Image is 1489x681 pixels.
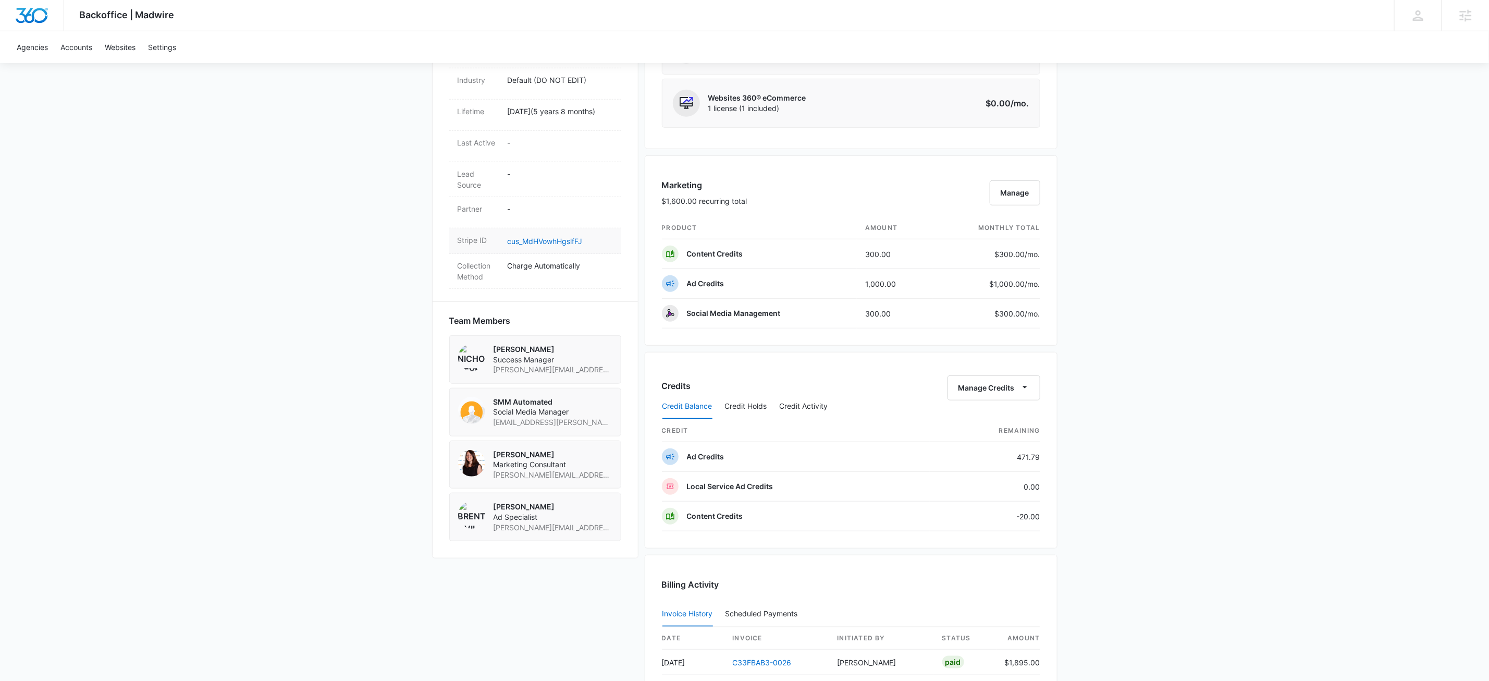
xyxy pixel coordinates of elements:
[508,203,613,214] p: -
[508,106,613,117] p: [DATE] ( 5 years 8 months )
[10,31,54,63] a: Agencies
[708,103,806,114] span: 1 license (1 included)
[494,502,612,512] p: [PERSON_NAME]
[458,106,499,117] dt: Lifetime
[142,31,182,63] a: Settings
[990,278,1040,289] p: $1,000.00
[449,228,621,254] div: Stripe IDcus_MdHVowhHgslfFJ
[662,394,712,419] button: Credit Balance
[494,470,612,480] span: [PERSON_NAME][EMAIL_ADDRESS][PERSON_NAME][DOMAIN_NAME]
[930,420,1040,442] th: Remaining
[508,168,613,179] p: -
[1011,98,1029,108] span: /mo.
[662,380,691,392] h3: Credits
[930,502,1040,531] td: -20.00
[449,131,621,162] div: Last Active-
[687,278,724,289] p: Ad Credits
[930,472,1040,502] td: 0.00
[662,196,747,206] p: $1,600.00 recurring total
[991,308,1040,319] p: $300.00
[449,314,511,327] span: Team Members
[494,364,612,375] span: [PERSON_NAME][EMAIL_ADDRESS][PERSON_NAME][DOMAIN_NAME]
[662,420,930,442] th: credit
[996,627,1040,650] th: amount
[857,239,932,269] td: 300.00
[1025,250,1040,259] span: /mo.
[458,75,499,86] dt: Industry
[662,179,747,191] h3: Marketing
[934,627,996,650] th: status
[687,249,743,259] p: Content Credits
[508,75,613,86] p: Default (DO NOT EDIT)
[99,31,142,63] a: Websites
[494,397,612,407] p: SMM Automated
[458,235,499,246] dt: Stripe ID
[458,137,499,148] dt: Last Active
[449,197,621,228] div: Partner-
[687,452,724,462] p: Ad Credits
[449,162,621,197] div: Lead Source-
[991,249,1040,260] p: $300.00
[932,217,1040,239] th: monthly total
[662,602,713,627] button: Invoice History
[990,180,1040,205] button: Manage
[494,449,612,460] p: [PERSON_NAME]
[708,93,806,103] p: Websites 360® eCommerce
[829,650,934,675] td: [PERSON_NAME]
[980,97,1029,110] p: $0.00
[458,203,499,214] dt: Partner
[1025,279,1040,288] span: /mo.
[458,449,485,477] img: Elizabeth Berndt
[54,31,99,63] a: Accounts
[508,137,613,148] p: -
[662,578,1040,591] h3: Billing Activity
[494,512,612,522] span: Ad Specialist
[458,344,485,371] img: Nicholas Geymann
[494,344,612,355] p: [PERSON_NAME]
[449,68,621,100] div: IndustryDefault (DO NOT EDIT)
[725,394,767,419] button: Credit Holds
[947,375,1040,400] button: Manage Credits
[662,217,857,239] th: product
[494,355,612,365] span: Success Manager
[662,627,724,650] th: date
[458,260,499,282] dt: Collection Method
[494,522,612,533] span: [PERSON_NAME][EMAIL_ADDRESS][PERSON_NAME][DOMAIN_NAME]
[449,254,621,289] div: Collection MethodCharge Automatically
[508,237,583,246] a: cus_MdHVowhHgslfFJ
[508,260,613,271] p: Charge Automatically
[687,511,743,521] p: Content Credits
[687,308,781,319] p: Social Media Management
[449,100,621,131] div: Lifetime[DATE](5 years 8 months)
[930,442,1040,472] td: 471.79
[780,394,828,419] button: Credit Activity
[687,481,773,492] p: Local Service Ad Credits
[80,9,175,20] span: Backoffice | Madwire
[942,656,964,668] div: Paid
[857,269,932,299] td: 1,000.00
[829,627,934,650] th: Initiated By
[662,650,724,675] td: [DATE]
[494,407,612,417] span: Social Media Manager
[494,417,612,428] span: [EMAIL_ADDRESS][PERSON_NAME][DOMAIN_NAME]
[458,168,499,190] dt: Lead Source
[724,627,829,650] th: invoice
[1025,309,1040,318] span: /mo.
[494,459,612,470] span: Marketing Consultant
[733,658,792,667] a: C33FBAB3-0026
[458,397,485,424] img: SMM Automated
[857,299,932,329] td: 300.00
[458,502,485,529] img: Brent Avila
[857,217,932,239] th: amount
[996,650,1040,675] td: $1,895.00
[725,610,802,617] div: Scheduled Payments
